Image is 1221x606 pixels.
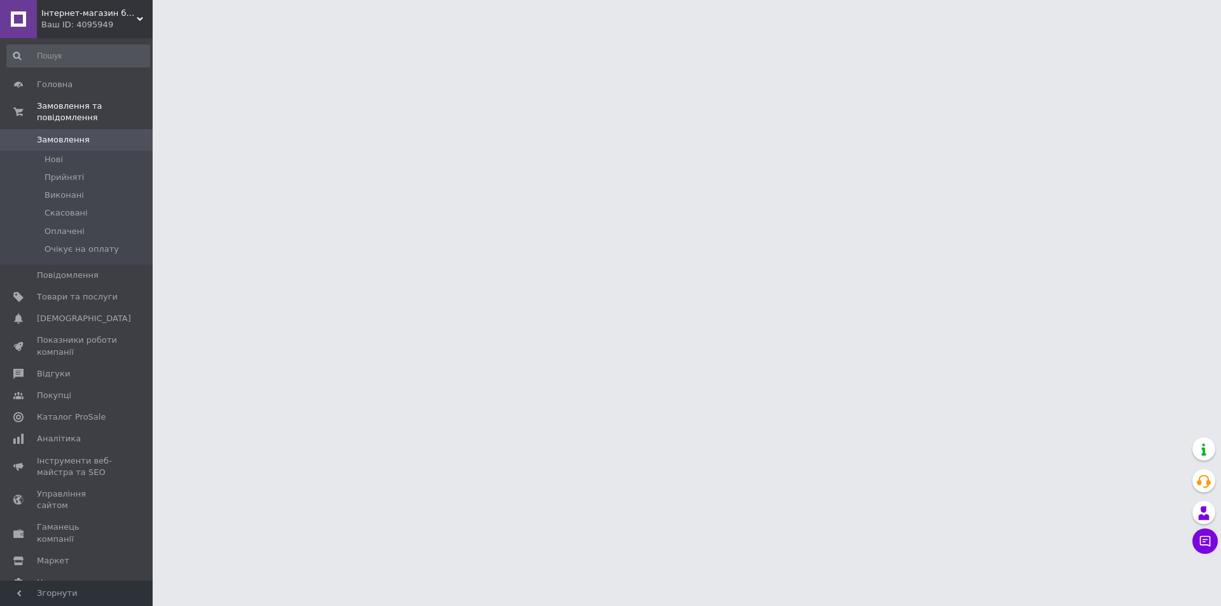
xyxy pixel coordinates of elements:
[37,368,70,380] span: Відгуки
[41,8,137,19] span: Інтернет-магазин будівельних матеріалів RemontDom
[45,226,85,237] span: Оплачені
[37,488,118,511] span: Управління сайтом
[45,154,63,165] span: Нові
[1192,528,1218,554] button: Чат з покупцем
[37,433,81,444] span: Аналітика
[45,189,84,201] span: Виконані
[45,244,119,255] span: Очікує на оплату
[37,134,90,146] span: Замовлення
[37,313,131,324] span: [DEMOGRAPHIC_DATA]
[37,521,118,544] span: Гаманець компанії
[37,334,118,357] span: Показники роботи компанії
[41,19,153,31] div: Ваш ID: 4095949
[6,45,150,67] input: Пошук
[45,207,88,219] span: Скасовані
[37,100,153,123] span: Замовлення та повідомлення
[37,79,72,90] span: Головна
[37,555,69,567] span: Маркет
[37,390,71,401] span: Покупці
[37,291,118,303] span: Товари та послуги
[37,411,106,423] span: Каталог ProSale
[45,172,84,183] span: Прийняті
[37,577,102,588] span: Налаштування
[37,455,118,478] span: Інструменти веб-майстра та SEO
[37,270,99,281] span: Повідомлення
